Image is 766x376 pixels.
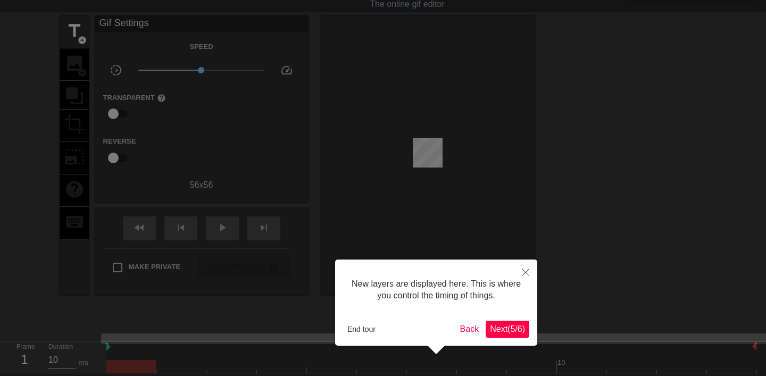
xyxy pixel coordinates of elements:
button: Close [514,260,537,284]
button: End tour [343,321,380,337]
button: Next [486,321,529,338]
button: Back [456,321,484,338]
span: Next ( 5 / 6 ) [490,324,525,333]
div: New layers are displayed here. This is where you control the timing of things. [343,268,529,313]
